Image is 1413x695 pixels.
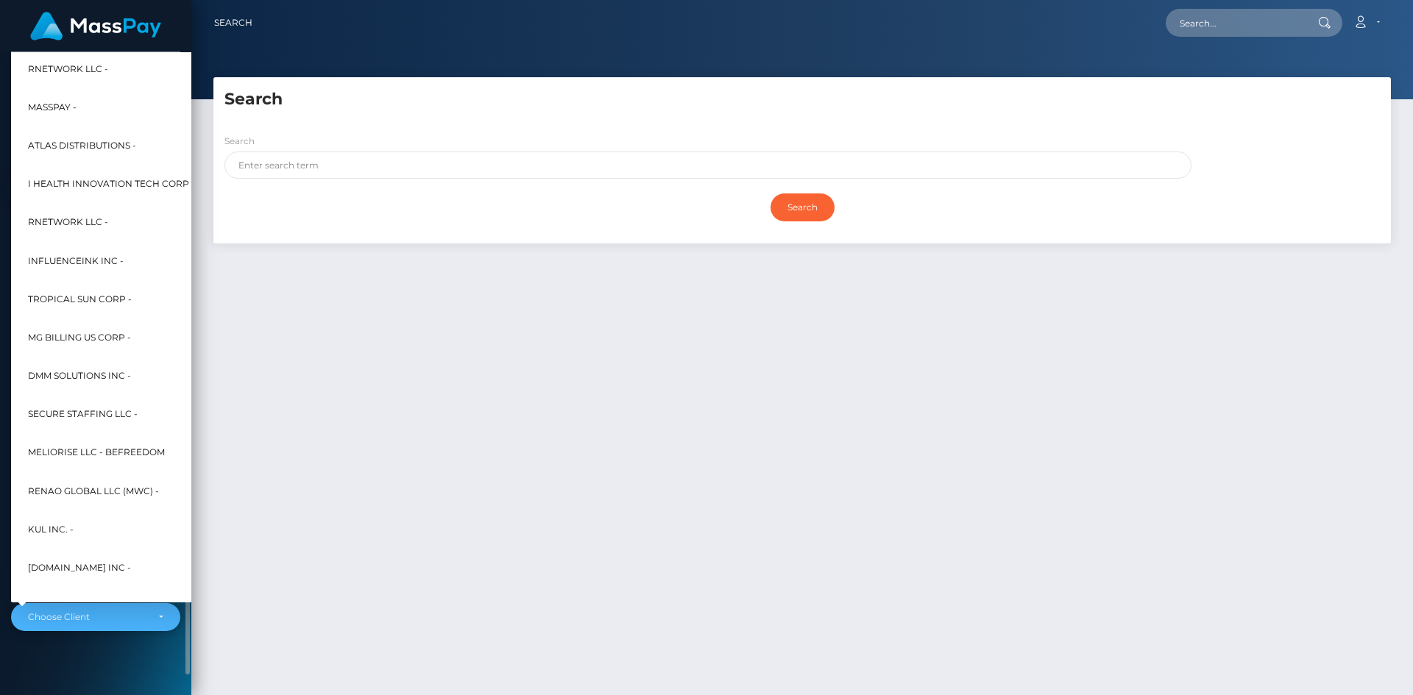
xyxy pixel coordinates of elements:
[28,520,74,539] span: Kul Inc. -
[30,12,161,40] img: MassPay Logo
[28,404,138,424] span: Secure Staffing LLC -
[28,366,131,385] span: DMM Solutions Inc -
[28,174,195,193] span: I HEALTH INNOVATION TECH CORP -
[28,328,131,347] span: MG Billing US Corp -
[28,596,117,616] span: UHealth Global -
[771,193,835,221] input: Search
[28,98,77,117] span: MassPay -
[28,443,165,462] span: Meliorise LLC - BEfreedom
[28,60,108,79] span: RNetwork LLC -
[28,290,132,309] span: Tropical Sun Corp -
[28,136,136,155] span: Atlas Distributions -
[214,7,252,38] a: Search
[224,135,255,148] label: Search
[28,558,131,577] span: [DOMAIN_NAME] INC -
[28,611,146,623] div: Choose Client
[224,152,1191,179] input: Enter search term
[28,213,108,232] span: rNetwork LLC -
[11,603,180,631] button: Choose Client
[1166,9,1304,37] input: Search...
[28,252,124,271] span: InfluenceInk Inc -
[224,88,1380,111] h5: Search
[28,482,159,501] span: Renao Global LLC (MWC) -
